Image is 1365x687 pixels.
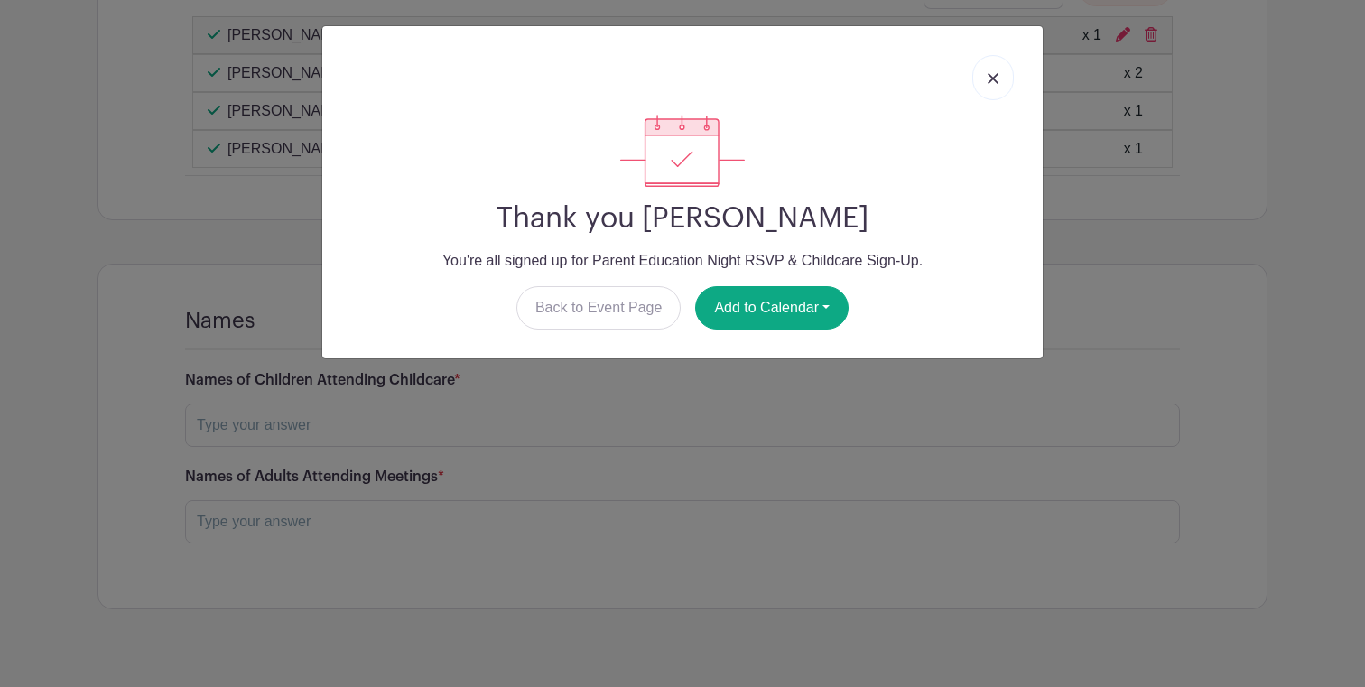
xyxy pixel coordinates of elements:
img: close_button-5f87c8562297e5c2d7936805f587ecaba9071eb48480494691a3f1689db116b3.svg [988,73,998,84]
button: Add to Calendar [695,286,849,330]
img: signup_complete-c468d5dda3e2740ee63a24cb0ba0d3ce5d8a4ecd24259e683200fb1569d990c8.svg [620,115,745,187]
h2: Thank you [PERSON_NAME] [337,201,1028,236]
p: You're all signed up for Parent Education Night RSVP & Childcare Sign-Up. [337,250,1028,272]
a: Back to Event Page [516,286,682,330]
